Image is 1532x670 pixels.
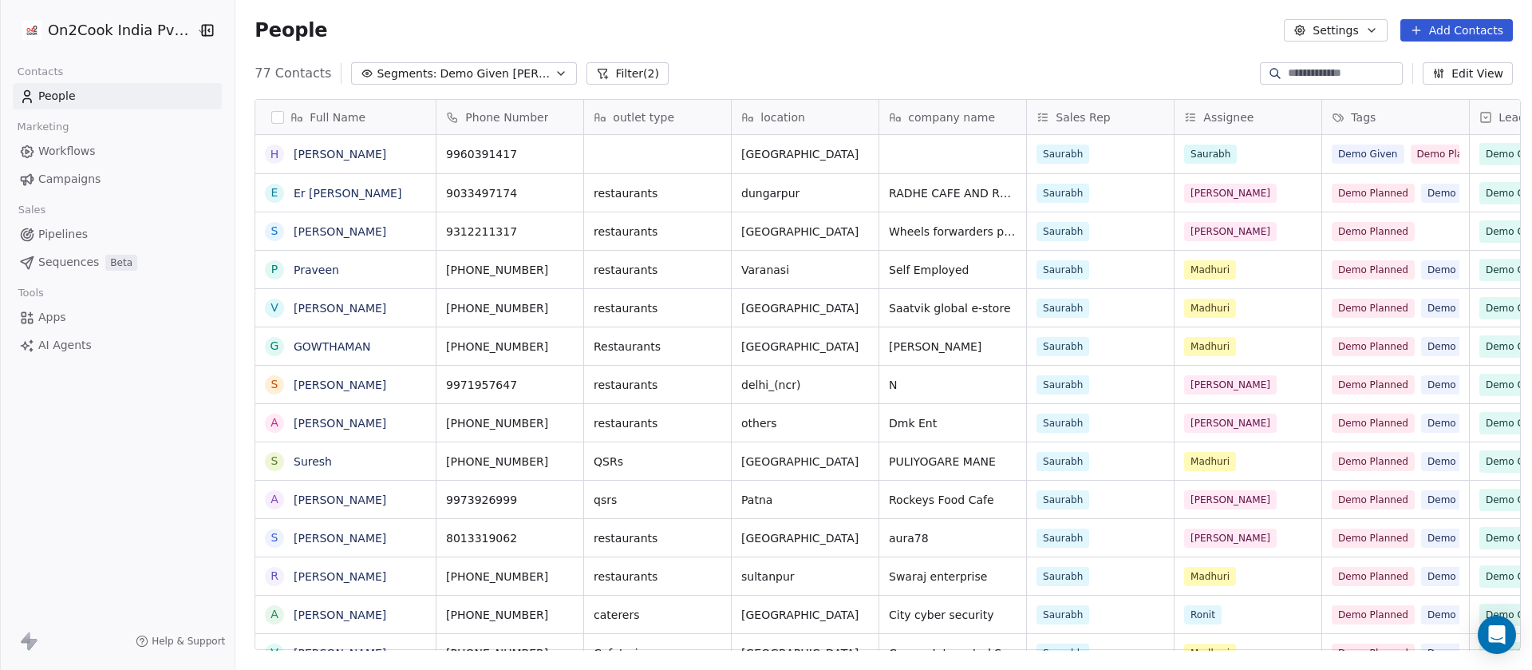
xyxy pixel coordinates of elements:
div: Sales Rep [1027,100,1174,134]
span: People [255,18,327,42]
span: PULIYOGARE MANE [889,454,1017,470]
span: restaurants [594,569,721,585]
span: Madhuri [1184,260,1236,279]
span: [PERSON_NAME] [1184,222,1277,241]
span: Demo Planned [1332,529,1415,548]
span: Demo Planned [1332,222,1415,241]
div: company name [879,100,1026,134]
div: Open Intercom Messenger [1478,616,1516,654]
a: [PERSON_NAME] [294,570,386,583]
span: Demo Planned [1332,567,1415,586]
button: Filter(2) [586,62,669,85]
span: [PHONE_NUMBER] [446,339,574,355]
span: Madhuri [1184,337,1236,356]
div: S [271,529,278,546]
span: Saurabh [1036,452,1089,471]
a: SequencesBeta [13,249,222,276]
span: Sequences [38,254,99,271]
span: Saatvik global e-store [889,300,1017,316]
a: [PERSON_NAME] [294,609,386,621]
span: Wheels forwarders pvt ltd [889,224,1017,240]
span: [PERSON_NAME] [1184,375,1277,394]
span: Demo Planned [1332,337,1415,356]
span: AI Agents [38,337,92,354]
span: Demo Given [1421,605,1494,624]
span: restaurants [594,185,721,201]
span: restaurants [594,262,721,278]
span: [PHONE_NUMBER] [446,607,574,623]
span: outlet type [613,109,674,125]
span: Demo Planned [1332,490,1415,509]
div: E [271,184,278,201]
span: Demo Given [1421,452,1494,471]
span: delhi_(ncr) [741,377,869,393]
span: On2Cook India Pvt. Ltd. [48,20,192,41]
div: P [271,261,278,278]
a: Suresh [294,455,332,468]
span: caterers [594,607,721,623]
div: Tags [1322,100,1469,134]
span: [PERSON_NAME] [1184,184,1277,203]
span: Demo Planned [1332,299,1415,318]
div: grid [255,135,436,651]
a: GOWTHAMAN [294,340,371,353]
span: Saurabh [1036,375,1089,394]
a: [PERSON_NAME] [294,302,386,315]
span: [PERSON_NAME] [1184,490,1277,509]
a: Apps [13,304,222,331]
span: Restaurants [594,339,721,355]
span: 77 Contacts [255,64,331,83]
span: Demo Given [1421,567,1494,586]
span: Demo Given [1421,414,1494,433]
span: Demo Given [PERSON_NAME] [440,65,551,82]
span: others [741,415,869,431]
span: restaurants [594,530,721,546]
span: Demo Given [1421,375,1494,394]
span: Demo Given [1421,260,1494,279]
div: Full Name [255,100,436,134]
span: Demo Given [1421,299,1494,318]
span: Assignee [1203,109,1254,125]
span: Cafeteria [594,645,721,661]
span: Pipelines [38,226,88,243]
a: [PERSON_NAME] [294,532,386,545]
span: Demo Planned [1332,605,1415,624]
span: [PHONE_NUMBER] [446,262,574,278]
div: Assignee [1175,100,1321,134]
span: Demo Given [1421,337,1494,356]
span: Campaigns [38,171,101,188]
a: [PERSON_NAME] [294,225,386,238]
span: Demo Given [1421,644,1494,663]
span: company name [908,109,995,125]
a: Praveen [294,264,339,276]
span: [PHONE_NUMBER] [446,645,574,661]
a: Er [PERSON_NAME] [294,187,401,200]
span: Varanasi [741,262,869,278]
span: [GEOGRAPHIC_DATA] [741,339,869,355]
div: H [270,146,279,163]
a: Campaigns [13,166,222,192]
span: Rockeys Food Cafe [889,492,1017,508]
span: Saurabh [1036,222,1089,241]
div: A [271,491,279,508]
span: Dmk Ent [889,415,1017,431]
span: Demo Given [1421,490,1494,509]
span: People [38,88,76,105]
span: Demo Planned [1332,184,1415,203]
img: on2cook%20logo-04%20copy.jpg [22,21,41,40]
div: v [271,299,279,316]
span: sultanpur [741,569,869,585]
span: Saurabh [1036,529,1089,548]
span: [GEOGRAPHIC_DATA] [741,645,869,661]
span: Madhuri [1184,644,1236,663]
span: 9960391417 [446,146,574,162]
span: Saurabh [1036,145,1089,164]
div: R [270,568,278,585]
span: Saurabh [1036,414,1089,433]
span: Demo Planned [1332,260,1415,279]
span: restaurants [594,300,721,316]
a: [PERSON_NAME] [294,148,386,161]
span: Demo Planned [1332,452,1415,471]
span: Full Name [310,109,365,125]
span: Tags [1351,109,1376,125]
